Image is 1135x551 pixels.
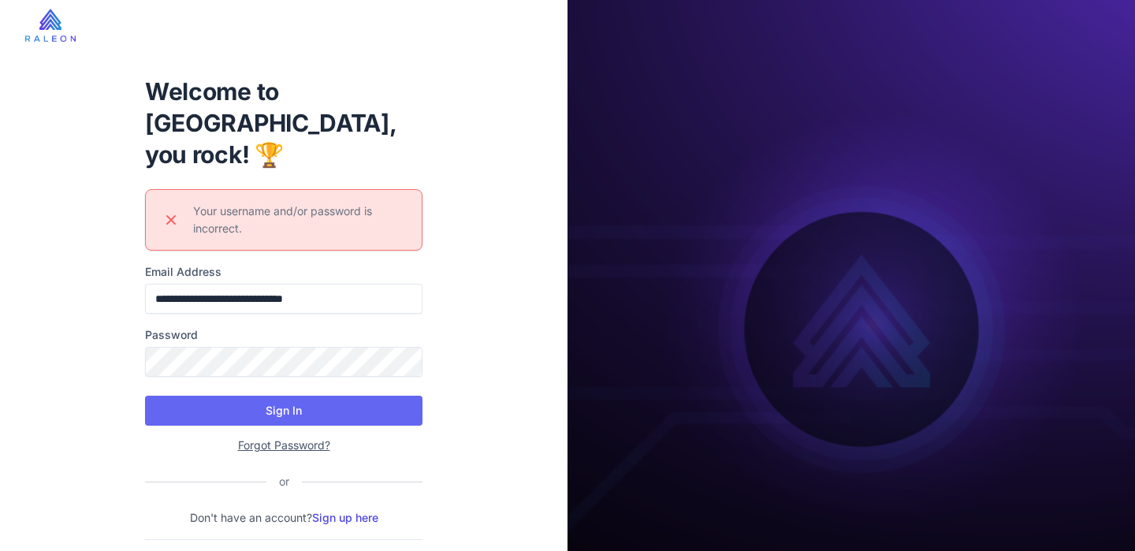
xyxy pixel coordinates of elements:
[312,511,378,524] a: Sign up here
[145,396,422,426] button: Sign In
[266,473,302,490] div: or
[25,9,76,42] img: raleon-logo-whitebg.9aac0268.jpg
[238,438,330,452] a: Forgot Password?
[145,263,422,281] label: Email Address
[193,203,409,237] div: Your username and/or password is incorrect.
[145,326,422,344] label: Password
[145,509,422,527] p: Don't have an account?
[145,76,422,170] h1: Welcome to [GEOGRAPHIC_DATA], you rock! 🏆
